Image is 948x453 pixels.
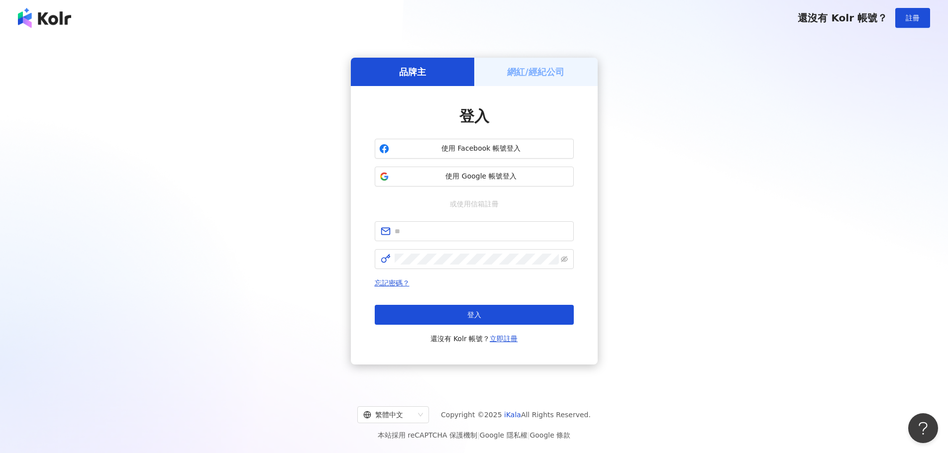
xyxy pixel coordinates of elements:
[467,311,481,319] span: 登入
[908,413,938,443] iframe: Help Scout Beacon - Open
[504,411,521,419] a: iKala
[490,335,518,343] a: 立即註冊
[378,429,570,441] span: 本站採用 reCAPTCHA 保護機制
[906,14,920,22] span: 註冊
[561,256,568,263] span: eye-invisible
[507,66,564,78] h5: 網紅/經紀公司
[393,144,569,154] span: 使用 Facebook 帳號登入
[441,409,591,421] span: Copyright © 2025 All Rights Reserved.
[527,431,530,439] span: |
[363,407,414,423] div: 繁體中文
[798,12,887,24] span: 還沒有 Kolr 帳號？
[529,431,570,439] a: Google 條款
[393,172,569,181] span: 使用 Google 帳號登入
[375,139,574,159] button: 使用 Facebook 帳號登入
[375,279,410,287] a: 忘記密碼？
[459,107,489,125] span: 登入
[430,333,518,345] span: 還沒有 Kolr 帳號？
[375,305,574,325] button: 登入
[399,66,426,78] h5: 品牌主
[895,8,930,28] button: 註冊
[18,8,71,28] img: logo
[477,431,480,439] span: |
[375,167,574,186] button: 使用 Google 帳號登入
[443,198,506,209] span: 或使用信箱註冊
[480,431,527,439] a: Google 隱私權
